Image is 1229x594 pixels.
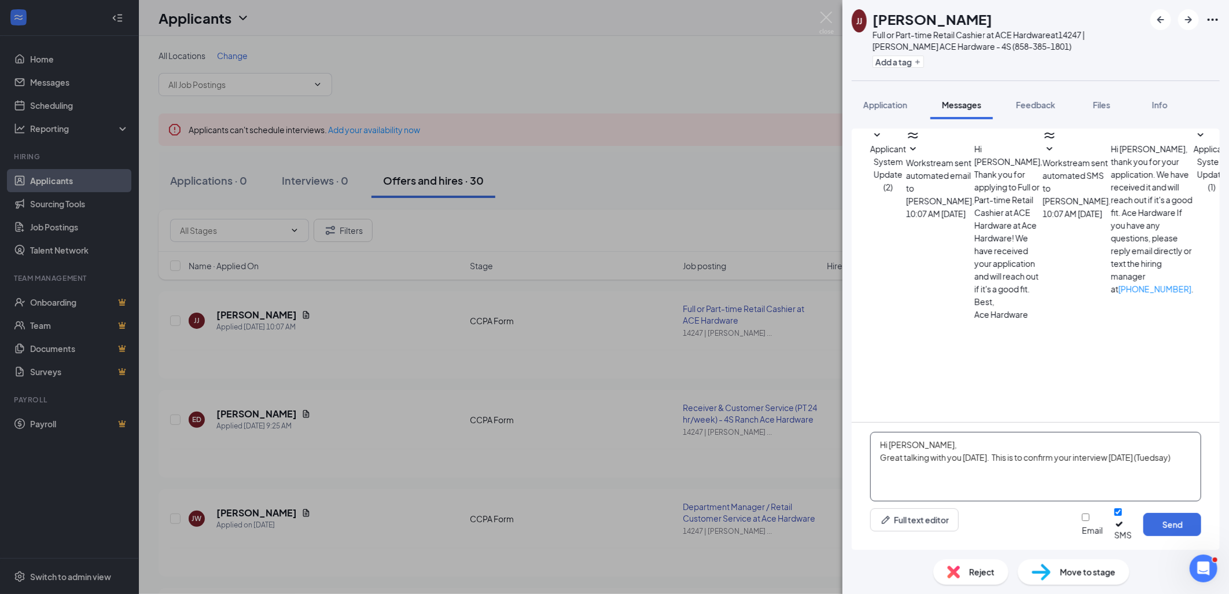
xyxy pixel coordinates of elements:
div: Email [1082,525,1103,536]
svg: Pen [880,514,892,526]
span: Messages [942,100,981,110]
span: Files [1093,100,1110,110]
span: [DATE] 10:07 AM [1043,207,1102,220]
svg: SmallChevronDown [1194,129,1208,142]
span: Workstream sent automated SMS to [PERSON_NAME]. [1043,157,1111,206]
svg: ArrowRight [1182,13,1195,27]
span: Workstream sent automated email to [PERSON_NAME]. [906,157,974,206]
div: SMS [1114,529,1132,541]
button: PlusAdd a tag [873,56,924,68]
svg: Checkmark [1114,519,1124,529]
svg: ArrowLeftNew [1154,13,1168,27]
input: SMS [1114,508,1122,516]
iframe: Intercom live chat [1190,555,1217,582]
p: Thank you for applying to Full or Part-time Retail Cashier at ACE Hardware at Ace Hardware! We ha... [974,168,1043,295]
button: ArrowRight [1178,9,1199,30]
button: Full text editorPen [870,508,959,531]
span: Move to stage [1060,566,1116,578]
span: Application [863,100,907,110]
button: ArrowLeftNew [1150,9,1171,30]
svg: SmallChevronDown [906,142,920,156]
span: Hi [PERSON_NAME], thank you for your application. We have received it and will reach out if it's ... [1111,144,1194,294]
a: [PHONE_NUMBER] [1118,284,1191,294]
span: [DATE] 10:07 AM [906,207,966,220]
p: Hi [PERSON_NAME], [974,142,1043,168]
svg: WorkstreamLogo [906,129,920,142]
button: SmallChevronDownApplicant System Update (2) [870,129,906,193]
span: Reject [969,566,995,578]
button: Send [1143,513,1201,536]
input: Email [1082,514,1090,521]
div: Full or Part-time Retail Cashier at ACE Hardware at 14247 | [PERSON_NAME] ACE Hardware - 4S (858-... [873,29,1145,52]
svg: SmallChevronDown [1043,142,1057,156]
svg: Ellipses [1206,13,1220,27]
svg: Plus [914,58,921,65]
svg: WorkstreamLogo [1043,129,1057,142]
textarea: Hi [PERSON_NAME], Great talking with you [DATE]. This is to confirm your interview [DATE] (Tuedsay) [870,432,1201,501]
div: JJ [856,15,862,27]
span: Applicant System Update (2) [870,144,906,192]
span: Feedback [1016,100,1055,110]
p: Ace Hardware [974,308,1043,321]
span: Info [1152,100,1168,110]
p: Best, [974,295,1043,308]
h1: [PERSON_NAME] [873,9,992,29]
svg: SmallChevronDown [870,129,884,142]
